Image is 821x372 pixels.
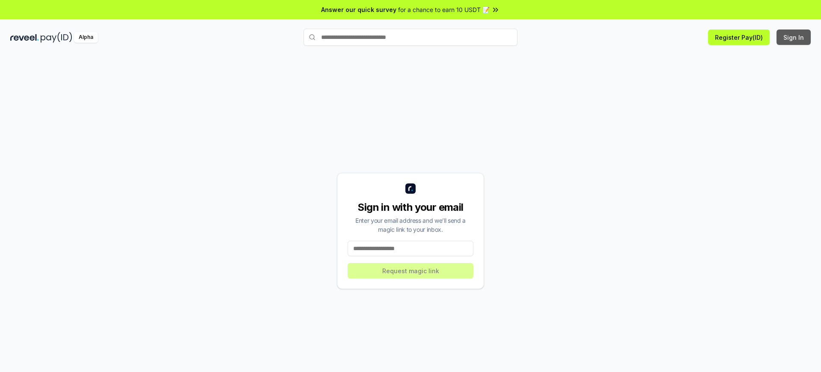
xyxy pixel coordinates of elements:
div: Sign in with your email [348,201,473,214]
button: Sign In [777,30,811,45]
span: for a chance to earn 10 USDT 📝 [398,5,490,14]
div: Alpha [74,32,98,43]
img: pay_id [41,32,72,43]
img: logo_small [405,183,416,194]
img: reveel_dark [10,32,39,43]
button: Register Pay(ID) [708,30,770,45]
span: Answer our quick survey [321,5,396,14]
div: Enter your email address and we’ll send a magic link to your inbox. [348,216,473,234]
